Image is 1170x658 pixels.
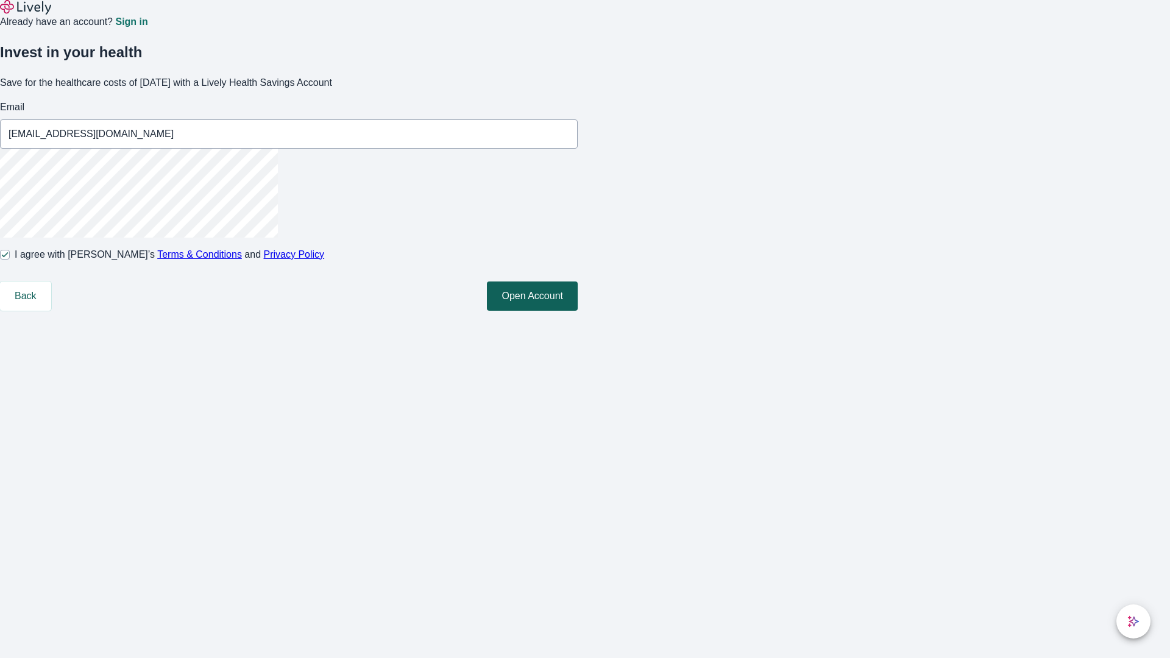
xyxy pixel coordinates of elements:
button: chat [1116,604,1150,639]
a: Sign in [115,17,147,27]
span: I agree with [PERSON_NAME]’s and [15,247,324,262]
button: Open Account [487,281,578,311]
a: Privacy Policy [264,249,325,260]
svg: Lively AI Assistant [1127,615,1140,628]
a: Terms & Conditions [157,249,242,260]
